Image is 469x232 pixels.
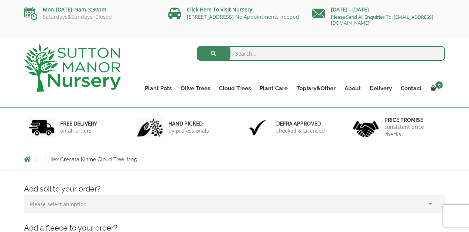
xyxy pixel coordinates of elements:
nav: Breadcrumbs [24,156,445,162]
span: Ilex Crenata Kinme Cloud Tree J205 [51,157,137,162]
input: Search... [197,46,445,61]
p: consistent price checks [384,123,441,138]
h6: hand picked [168,120,209,127]
p: by professionals [168,127,209,134]
img: logo [24,44,121,92]
img: 1.jpg [29,118,55,137]
img: 3.jpg [245,118,271,137]
a: 0 [426,83,445,94]
a: Please Send All Enquiries To: [EMAIL_ADDRESS][DOMAIN_NAME] [331,14,433,26]
p: on all orders [60,127,97,134]
span: 0 [435,81,443,89]
p: checked & Licensed [276,127,325,134]
a: Plant Care [255,83,292,94]
h4: Add soil to your order? [18,183,451,195]
a: [STREET_ADDRESS] No Appointments needed [187,13,299,20]
a: Plant Pots [140,83,176,94]
a: Topiary&Other [292,83,340,94]
a: About [340,83,365,94]
img: 2.jpg [137,118,163,137]
h6: FREE DELIVERY [60,120,97,127]
a: Contact [396,83,426,94]
p: Saturdays&Sundays: Closed [24,14,157,20]
a: Olive Trees [176,83,215,94]
h6: Price promise [384,117,441,123]
p: [DATE] - [DATE] [312,5,445,14]
a: Delivery [365,83,396,94]
a: Click Here To Visit Nursery! [187,6,254,13]
p: Mon-[DATE]: 9am-3:30pm [24,5,157,14]
img: 4.jpg [353,116,379,139]
a: Cloud Trees [215,83,255,94]
h6: Defra approved [276,120,325,127]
